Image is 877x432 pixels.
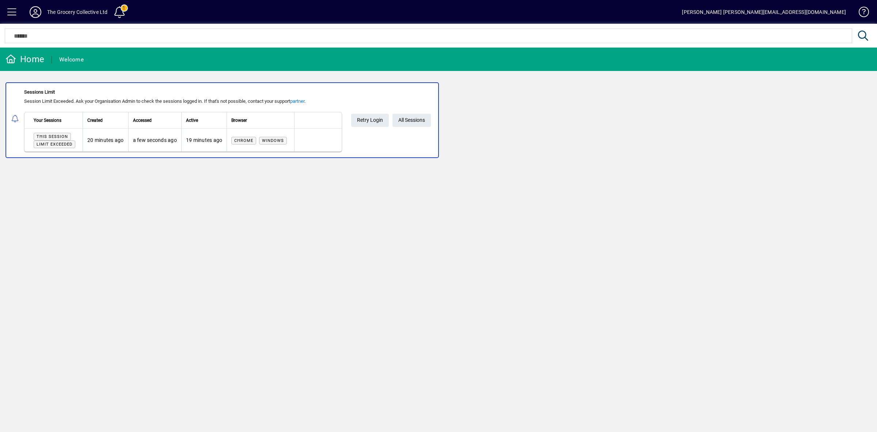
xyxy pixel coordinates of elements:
[186,116,198,124] span: Active
[47,6,108,18] div: The Grocery Collective Ltd
[37,142,72,147] span: Limit exceeded
[181,129,227,151] td: 19 minutes ago
[682,6,846,18] div: [PERSON_NAME] [PERSON_NAME][EMAIL_ADDRESS][DOMAIN_NAME]
[24,89,342,96] div: Sessions Limit
[234,138,253,143] span: Chrome
[351,114,389,127] button: Retry Login
[34,116,61,124] span: Your Sessions
[357,114,383,126] span: Retry Login
[262,138,284,143] span: Windows
[24,5,47,19] button: Profile
[24,98,342,105] div: Session Limit Exceeded. Ask your Organisation Admin to check the sessions logged in. If that's no...
[59,54,84,65] div: Welcome
[133,116,152,124] span: Accessed
[231,116,247,124] span: Browser
[853,1,868,25] a: Knowledge Base
[392,114,431,127] a: All Sessions
[37,134,68,139] span: This session
[83,129,128,151] td: 20 minutes ago
[5,53,44,65] div: Home
[128,129,181,151] td: a few seconds ago
[398,114,425,126] span: All Sessions
[290,98,304,104] a: partner
[87,116,103,124] span: Created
